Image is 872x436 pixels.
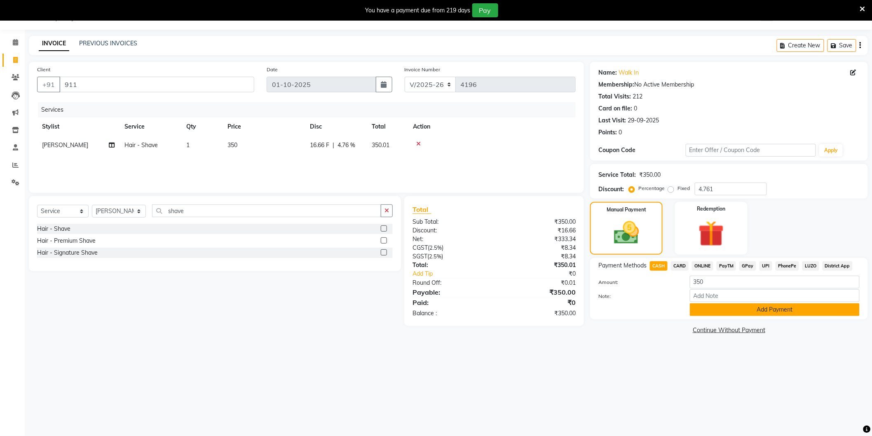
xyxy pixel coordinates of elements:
div: Discount: [406,226,494,235]
div: ₹350.00 [494,309,582,318]
div: Round Off: [406,279,494,287]
div: Hair - Shave [37,225,70,233]
div: Membership: [598,80,634,89]
div: Balance : [406,309,494,318]
span: Hair - Shave [124,141,158,149]
span: UPI [759,261,772,271]
button: Apply [819,144,843,157]
input: Amount [690,276,860,288]
label: Percentage [638,185,665,192]
input: Search or Scan [152,204,381,217]
button: Create New [777,39,824,52]
div: Paid: [406,298,494,307]
div: ₹8.34 [494,244,582,252]
span: 350 [227,141,237,149]
div: 29-09-2025 [628,116,659,125]
div: ₹350.01 [494,261,582,270]
div: Service Total: [598,171,636,179]
label: Amount: [592,279,683,286]
div: You have a payment due from 219 days [366,6,471,15]
div: ₹350.00 [494,218,582,226]
span: PhonePe [776,261,799,271]
div: ( ) [406,252,494,261]
span: [PERSON_NAME] [42,141,88,149]
div: ₹8.34 [494,252,582,261]
button: Pay [472,3,498,17]
th: Stylist [37,117,120,136]
button: Save [827,39,856,52]
span: 2.5% [429,244,442,251]
div: ₹0.01 [494,279,582,287]
label: Invoice Number [405,66,441,73]
div: ₹333.34 [494,235,582,244]
div: No Active Membership [598,80,860,89]
div: ₹16.66 [494,226,582,235]
th: Total [367,117,408,136]
span: 4.76 % [338,141,355,150]
th: Disc [305,117,367,136]
span: | [333,141,334,150]
div: Name: [598,68,617,77]
div: Hair - Signature Shave [37,248,98,257]
input: Search by Name/Mobile/Email/Code [59,77,254,92]
th: Price [223,117,305,136]
div: 0 [634,104,637,113]
input: Enter Offer / Coupon Code [686,144,816,157]
div: 212 [633,92,642,101]
a: INVOICE [39,36,69,51]
th: Action [408,117,576,136]
label: Fixed [677,185,690,192]
a: Continue Without Payment [592,326,866,335]
div: Payable: [406,287,494,297]
span: District App [823,261,853,271]
label: Date [267,66,278,73]
span: 1 [186,141,190,149]
div: Net: [406,235,494,244]
div: ₹0 [509,270,582,278]
label: Redemption [697,205,726,213]
span: CGST [413,244,428,251]
div: Card on file: [598,104,632,113]
span: 16.66 F [310,141,329,150]
div: Total: [406,261,494,270]
div: ( ) [406,244,494,252]
a: Walk In [619,68,639,77]
label: Manual Payment [607,206,646,213]
div: 0 [619,128,622,137]
label: Note: [592,293,683,300]
div: Discount: [598,185,624,194]
div: Coupon Code [598,146,685,155]
a: Add Tip [406,270,509,278]
button: Add Payment [690,303,860,316]
span: ONLINE [692,261,713,271]
span: CASH [650,261,668,271]
span: PayTM [717,261,736,271]
span: Total [413,205,431,214]
img: _cash.svg [606,218,647,247]
span: CARD [671,261,689,271]
button: +91 [37,77,60,92]
div: Last Visit: [598,116,626,125]
span: SGST [413,253,427,260]
span: LUZO [802,261,819,271]
div: ₹350.00 [494,287,582,297]
div: Total Visits: [598,92,631,101]
span: 2.5% [429,253,441,260]
div: Sub Total: [406,218,494,226]
div: ₹350.00 [639,171,661,179]
span: Payment Methods [598,261,647,270]
a: PREVIOUS INVOICES [79,40,137,47]
label: Client [37,66,50,73]
th: Service [120,117,181,136]
span: GPay [739,261,756,271]
img: _gift.svg [690,218,732,250]
div: ₹0 [494,298,582,307]
th: Qty [181,117,223,136]
div: Points: [598,128,617,137]
div: Hair - Premium Shave [37,237,96,245]
span: 350.01 [372,141,389,149]
input: Add Note [690,289,860,302]
div: Services [38,102,582,117]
